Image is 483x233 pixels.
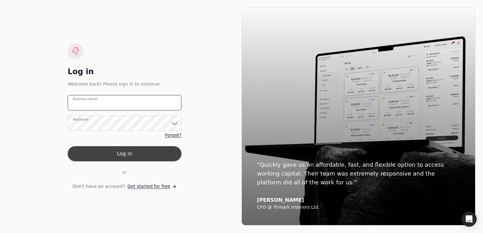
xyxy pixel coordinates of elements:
[165,132,181,139] a: Forgot?
[68,67,181,77] div: Log in
[257,205,460,210] div: CFO @ Trimark Interiors Ltd.
[68,146,181,161] button: Log in
[73,117,88,122] label: Password
[72,183,125,190] span: Don't have an account?
[257,197,460,203] div: [PERSON_NAME]
[257,160,460,187] div: “Quickly gave us an affordable, fast, and flexible option to access working capital. Their team w...
[127,183,176,190] a: Get started for free
[73,96,98,101] label: Business email
[122,169,127,176] span: or
[127,183,170,190] span: Get started for free
[462,212,477,227] div: Open Intercom Messenger
[68,81,181,87] div: Welcome back! Please sign in to continue.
